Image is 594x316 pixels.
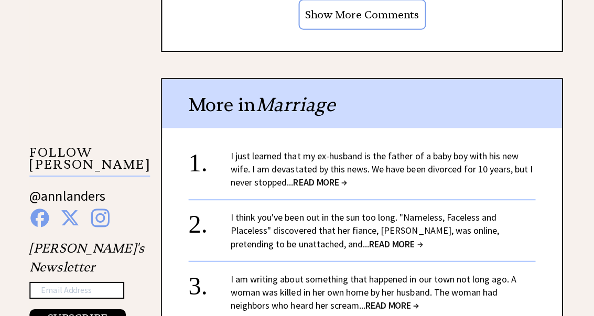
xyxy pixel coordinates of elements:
[190,149,232,168] div: 1.
[31,281,126,298] input: Email Address
[31,146,152,176] p: FOLLOW [PERSON_NAME]
[257,93,336,116] span: Marriage
[31,187,107,214] a: @annlanders
[294,176,348,188] span: READ MORE →
[33,208,51,226] img: facebook%20blue.png
[232,272,516,310] a: I am writing about something that happened in our town not long ago. A woman was killed in her ow...
[370,237,423,249] span: READ MORE →
[62,208,81,226] img: x%20blue.png
[164,79,561,128] div: More in
[232,149,533,188] a: I just learned that my ex-husband is the father of a baby boy with his new wife. I am devastated ...
[190,210,232,230] div: 2.
[190,271,232,291] div: 3.
[232,211,499,249] a: I think you've been out in the sun too long. "Nameless, Faceless and Placeless" discovered that h...
[93,208,111,226] img: instagram%20blue.png
[366,298,419,310] span: READ MORE →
